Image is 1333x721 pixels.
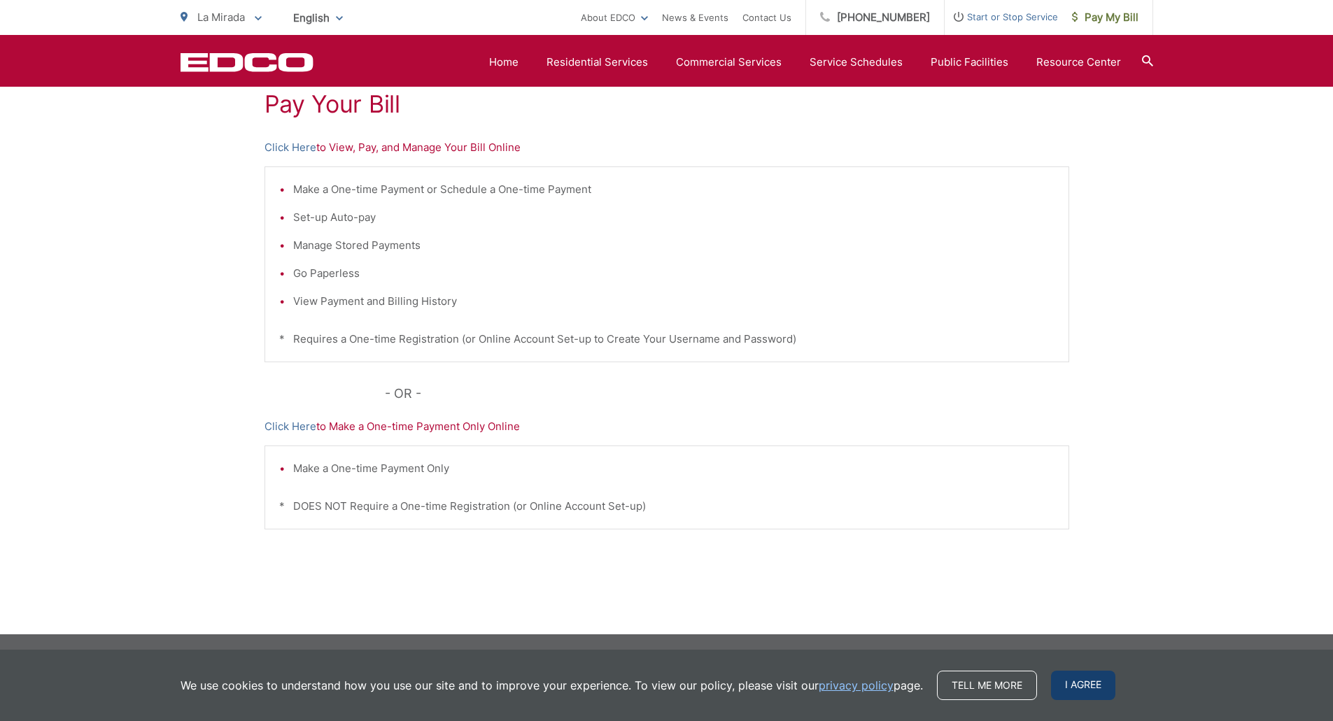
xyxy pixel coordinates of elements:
[181,52,313,72] a: EDCD logo. Return to the homepage.
[265,418,1069,435] p: to Make a One-time Payment Only Online
[662,9,728,26] a: News & Events
[293,293,1055,310] li: View Payment and Billing History
[293,237,1055,254] li: Manage Stored Payments
[676,54,782,71] a: Commercial Services
[489,54,519,71] a: Home
[546,54,648,71] a: Residential Services
[1051,671,1115,700] span: I agree
[810,54,903,71] a: Service Schedules
[293,181,1055,198] li: Make a One-time Payment or Schedule a One-time Payment
[265,139,316,156] a: Click Here
[197,10,245,24] span: La Mirada
[265,90,1069,118] h1: Pay Your Bill
[265,418,316,435] a: Click Here
[293,460,1055,477] li: Make a One-time Payment Only
[581,9,648,26] a: About EDCO
[937,671,1037,700] a: Tell me more
[1072,9,1138,26] span: Pay My Bill
[181,677,923,694] p: We use cookies to understand how you use our site and to improve your experience. To view our pol...
[265,139,1069,156] p: to View, Pay, and Manage Your Bill Online
[279,498,1055,515] p: * DOES NOT Require a One-time Registration (or Online Account Set-up)
[742,9,791,26] a: Contact Us
[385,383,1069,404] p: - OR -
[293,265,1055,282] li: Go Paperless
[293,209,1055,226] li: Set-up Auto-pay
[819,677,894,694] a: privacy policy
[283,6,353,30] span: English
[279,331,1055,348] p: * Requires a One-time Registration (or Online Account Set-up to Create Your Username and Password)
[1036,54,1121,71] a: Resource Center
[931,54,1008,71] a: Public Facilities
